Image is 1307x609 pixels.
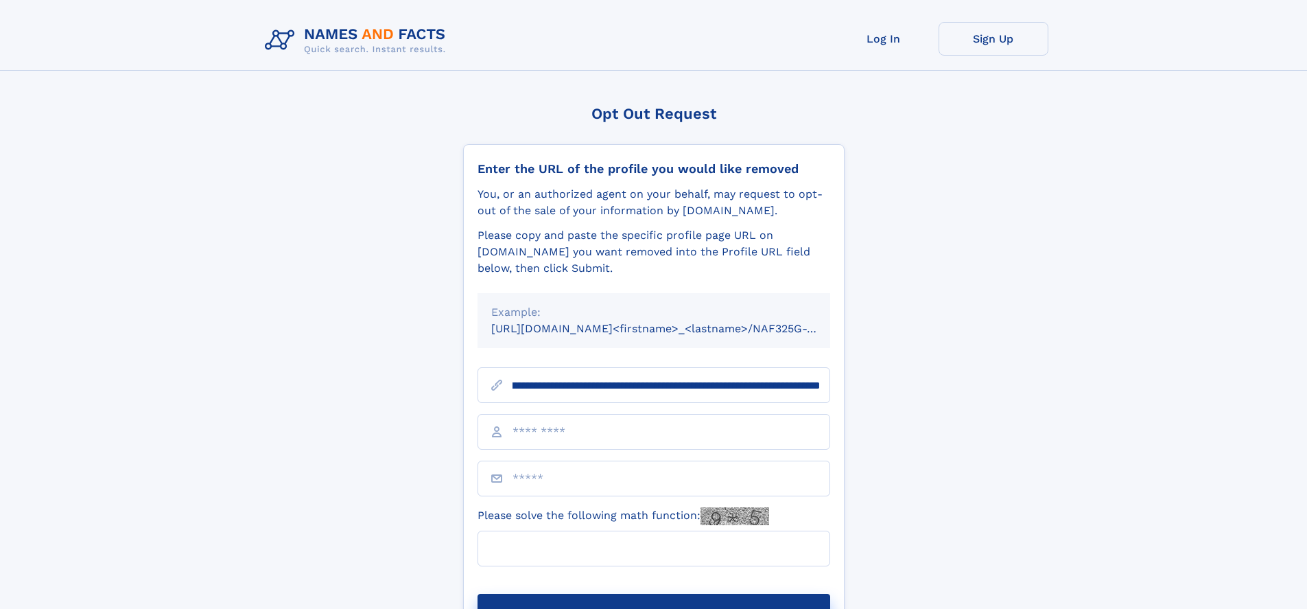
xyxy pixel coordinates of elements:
[478,161,830,176] div: Enter the URL of the profile you would like removed
[478,186,830,219] div: You, or an authorized agent on your behalf, may request to opt-out of the sale of your informatio...
[478,507,769,525] label: Please solve the following math function:
[478,227,830,277] div: Please copy and paste the specific profile page URL on [DOMAIN_NAME] you want removed into the Pr...
[829,22,939,56] a: Log In
[259,22,457,59] img: Logo Names and Facts
[939,22,1048,56] a: Sign Up
[491,304,816,321] div: Example:
[491,322,856,335] small: [URL][DOMAIN_NAME]<firstname>_<lastname>/NAF325G-xxxxxxxx
[463,105,845,122] div: Opt Out Request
